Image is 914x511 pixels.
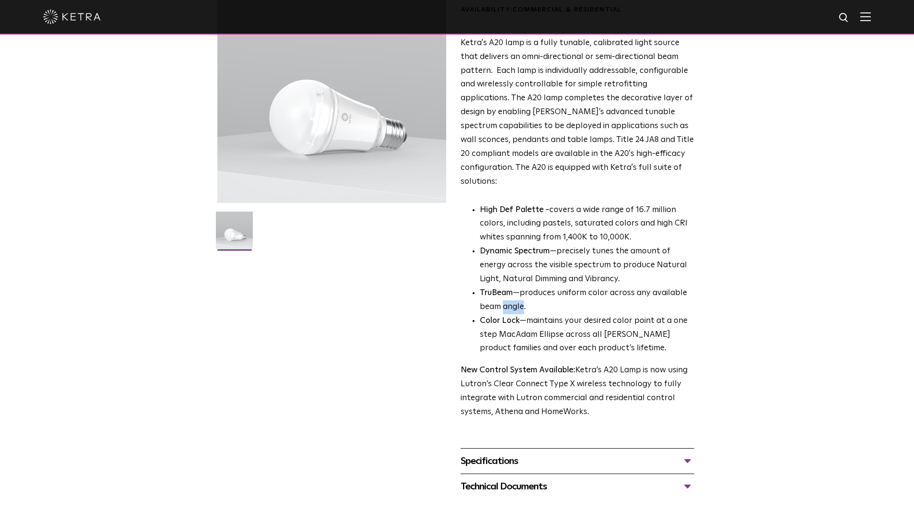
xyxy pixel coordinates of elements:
img: ketra-logo-2019-white [43,10,101,24]
p: covers a wide range of 16.7 million colors, including pastels, saturated colors and high CRI whit... [480,203,694,245]
strong: High Def Palette - [480,206,549,214]
img: Hamburger%20Nav.svg [860,12,871,21]
img: search icon [838,12,850,24]
strong: Dynamic Spectrum [480,247,550,255]
li: —precisely tunes the amount of energy across the visible spectrum to produce Natural Light, Natur... [480,245,694,286]
strong: New Control System Available: [461,366,575,374]
img: A20-Lamp-2021-Web-Square [216,212,253,256]
div: Technical Documents [461,479,694,494]
span: Ketra's A20 lamp is a fully tunable, calibrated light source that delivers an omni-directional or... [461,39,694,186]
strong: Color Lock [480,317,520,325]
div: Specifications [461,453,694,469]
strong: TruBeam [480,289,513,297]
li: —maintains your desired color point at a one step MacAdam Ellipse across all [PERSON_NAME] produc... [480,314,694,356]
p: Ketra’s A20 Lamp is now using Lutron’s Clear Connect Type X wireless technology to fully integrat... [461,364,694,419]
li: —produces uniform color across any available beam angle. [480,286,694,314]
